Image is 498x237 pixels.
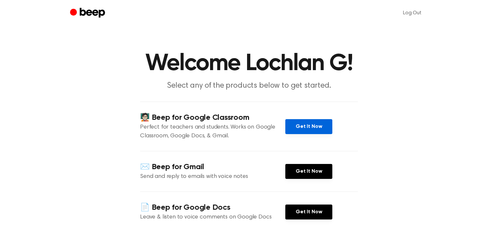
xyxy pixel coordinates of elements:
[140,202,285,213] h4: 📄 Beep for Google Docs
[140,123,285,141] p: Perfect for teachers and students. Works on Google Classroom, Google Docs, & Gmail.
[285,205,332,219] a: Get It Now
[140,112,285,123] h4: 🧑🏻‍🏫 Beep for Google Classroom
[285,119,332,134] a: Get It Now
[70,7,107,19] a: Beep
[83,52,415,75] h1: Welcome Lochlan G!
[397,5,428,21] a: Log Out
[285,164,332,179] a: Get It Now
[124,81,373,91] p: Select any of the products below to get started.
[140,213,285,222] p: Leave & listen to voice comments on Google Docs
[140,162,285,172] h4: ✉️ Beep for Gmail
[140,172,285,181] p: Send and reply to emails with voice notes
